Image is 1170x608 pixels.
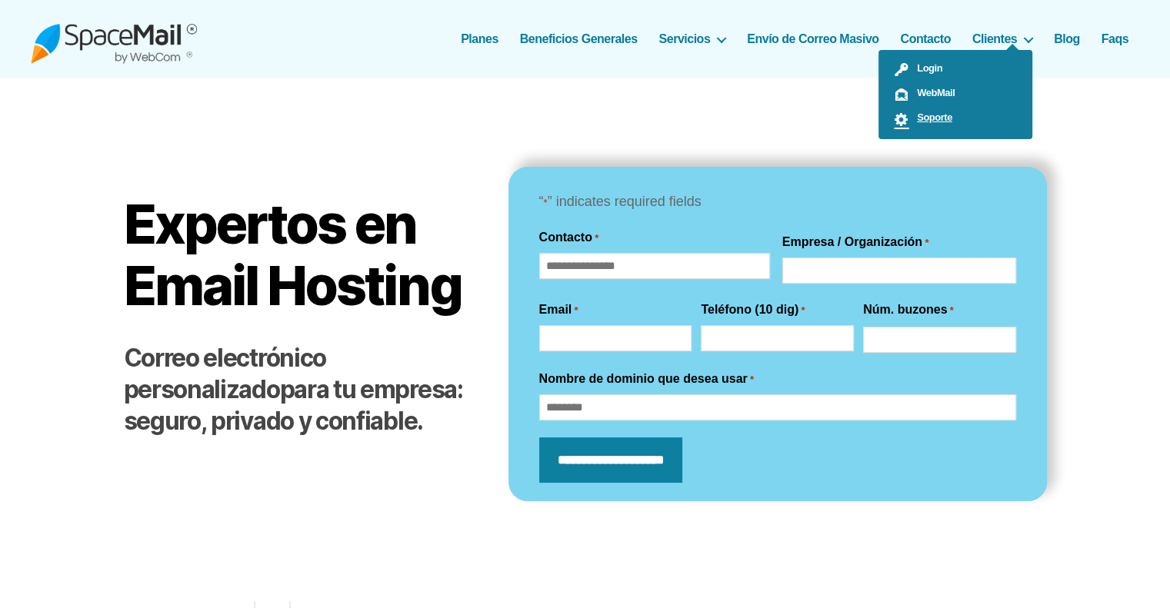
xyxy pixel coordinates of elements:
[747,32,878,46] a: Envío de Correo Masivo
[878,107,1032,131] a: Soporte
[972,32,1032,46] a: Clientes
[701,301,805,319] label: Teléfono (10 dig)
[31,14,197,64] img: Spacemail
[1102,32,1128,46] a: Faqs
[539,190,1016,214] p: “ ” indicates required fields
[461,32,498,46] a: Planes
[539,370,754,388] label: Nombre de dominio que desea usar
[878,82,1032,107] a: WebMail
[863,301,954,319] label: Núm. buzones
[878,58,1032,82] a: Login
[124,194,478,316] h1: Expertos en Email Hosting
[900,32,950,46] a: Contacto
[659,32,726,46] a: Servicios
[539,228,599,247] legend: Contacto
[520,32,638,46] a: Beneficios Generales
[124,343,478,437] h2: para tu empresa: seguro, privado y confiable.
[1054,32,1080,46] a: Blog
[124,343,326,404] strong: Correo electrónico personalizado
[782,233,929,251] label: Empresa / Organización
[909,62,942,74] span: Login
[909,87,955,98] span: WebMail
[539,301,578,319] label: Email
[909,111,952,123] span: Soporte
[469,32,1139,46] nav: Horizontal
